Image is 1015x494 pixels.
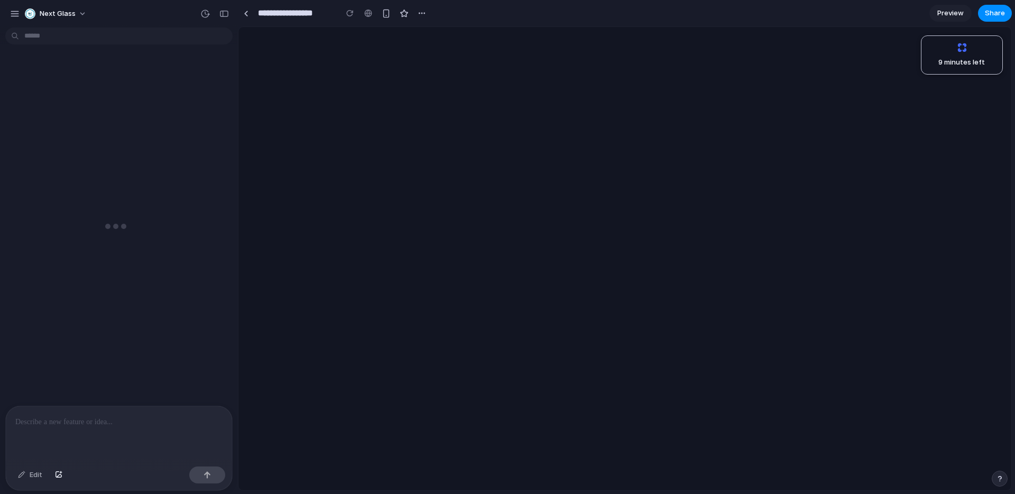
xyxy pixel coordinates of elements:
span: Share [985,8,1005,19]
span: 9 minutes left [930,57,985,68]
button: Share [978,5,1012,22]
button: Next Glass [21,5,92,22]
a: Preview [929,5,972,22]
span: Preview [937,8,964,19]
span: Next Glass [40,8,76,19]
